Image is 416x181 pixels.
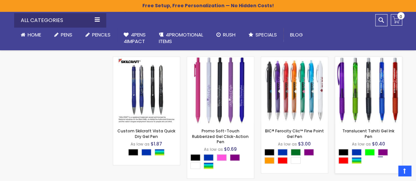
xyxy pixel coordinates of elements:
[113,57,180,62] a: Custom Skilcraft Vista Quick Dry Gel Pen
[190,162,200,169] div: White
[261,57,328,62] a: BIC® Ferocity Clic™ Fine Point Gel Pen
[278,157,287,164] div: Red
[265,128,324,139] a: BIC® Ferocity Clic™ Fine Point Gel Pen
[204,162,213,169] div: Assorted
[372,141,385,147] span: $0.40
[335,57,402,62] a: Translucent Tahiti Gel Ink Pen
[264,149,274,155] div: Black
[342,128,394,139] a: Translucent Tahiti Gel Ink Pen
[398,166,411,176] a: Top
[291,157,301,164] div: White
[152,28,210,49] a: 4PROMOTIONALITEMS
[352,149,361,155] div: Blue
[335,57,402,124] img: Translucent Tahiti Gel Ink Pen
[113,57,180,124] img: Custom Skilcraft Vista Quick Dry Gel Pen
[264,157,274,164] div: Orange
[141,149,151,155] div: Blue
[264,149,328,165] div: Select A Color
[298,141,311,147] span: $3.00
[378,149,388,155] div: Purple
[210,28,242,42] a: Rush
[261,59,328,121] img: BIC® Ferocity Clic™ Fine Point Gel Pen
[204,154,213,161] div: Blue
[338,149,402,165] div: Select A Color
[128,149,138,155] div: Black
[187,57,254,62] a: Promo Soft-Touch Rubberized Gel Click-Action Pen
[291,149,301,155] div: Green
[338,149,348,155] div: Black
[352,141,371,147] span: As low as
[242,28,283,42] a: Specials
[223,31,235,38] span: Rush
[192,128,249,144] a: Promo Soft-Touch Rubberized Gel Click-Action Pen
[400,13,402,20] span: 0
[155,149,164,155] div: Assorted
[14,28,48,42] a: Home
[48,28,79,42] a: Pens
[217,154,227,161] div: Pink
[117,128,175,139] a: Custom Skilcraft Vista Quick Dry Gel Pen
[128,149,168,157] div: Select A Color
[365,149,375,155] div: Lime Green
[290,31,303,38] span: Blog
[204,147,223,152] span: As low as
[391,14,402,26] a: 0
[151,141,162,147] span: $1.87
[256,31,277,38] span: Specials
[304,149,314,155] div: Purple
[28,31,41,38] span: Home
[338,157,348,164] div: Red
[352,157,361,164] div: Assorted
[61,31,72,38] span: Pens
[283,28,309,42] a: Blog
[14,13,106,28] div: All Categories
[190,154,254,170] div: Select A Color
[92,31,110,38] span: Pencils
[278,149,287,155] div: Blue
[190,154,200,161] div: Black
[79,28,117,42] a: Pencils
[230,154,240,161] div: Purple
[159,31,203,45] span: 4PROMOTIONAL ITEMS
[131,141,150,147] span: As low as
[124,31,146,45] span: 4Pens 4impact
[187,57,254,124] img: Promo Soft-Touch Rubberized Gel Click-Action Pen
[117,28,152,49] a: 4Pens4impact
[224,146,237,152] span: $0.69
[278,141,297,147] span: As low as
